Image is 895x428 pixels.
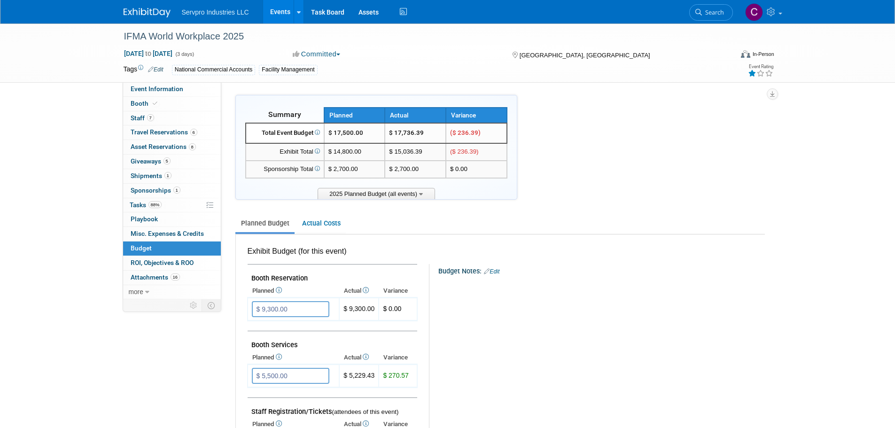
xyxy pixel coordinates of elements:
[190,129,197,136] span: 6
[123,241,221,256] a: Budget
[163,157,171,164] span: 5
[172,65,256,75] div: National Commercial Accounts
[484,268,499,275] a: Edit
[383,372,409,379] span: $ 270.57
[123,111,221,125] a: Staff7
[745,3,763,21] img: Chris Chassagneux
[131,187,180,194] span: Sponsorships
[259,65,317,75] div: Facility Management
[379,351,417,364] th: Variance
[324,108,385,123] th: Planned
[164,172,171,179] span: 1
[121,28,719,45] div: IFMA World Workplace 2025
[131,244,152,252] span: Budget
[385,108,446,123] th: Actual
[123,97,221,111] a: Booth
[131,273,180,281] span: Attachments
[250,165,320,174] div: Sponsorship Total
[131,172,171,179] span: Shipments
[383,305,401,312] span: $ 0.00
[748,64,773,69] div: Event Rating
[131,114,154,122] span: Staff
[123,285,221,299] a: more
[318,188,435,199] span: 2025 Planned Budget (all events)
[123,184,221,198] a: Sponsorships1
[235,215,295,232] a: Planned Budget
[171,273,180,280] span: 16
[328,165,358,172] span: $ 2,700.00
[124,64,163,75] td: Tags
[148,201,162,208] span: 88%
[520,52,650,59] span: [GEOGRAPHIC_DATA], [GEOGRAPHIC_DATA]
[296,215,346,232] a: Actual Costs
[385,143,446,161] td: $ 15,036.39
[130,201,162,209] span: Tasks
[741,50,750,58] img: Format-Inperson.png
[123,155,221,169] a: Giveaways5
[248,246,414,261] div: Exhibit Budget (for this event)
[144,50,153,57] span: to
[123,169,221,183] a: Shipments1
[343,305,374,312] span: $ 9,300.00
[153,101,157,106] i: Booth reservation complete
[124,49,173,58] span: [DATE] [DATE]
[131,128,197,136] span: Travel Reservations
[689,4,733,21] a: Search
[131,143,196,150] span: Asset Reservations
[202,299,221,311] td: Toggle Event Tabs
[186,299,202,311] td: Personalize Event Tab Strip
[248,351,340,364] th: Planned
[123,140,221,154] a: Asset Reservations8
[124,8,171,17] img: ExhibitDay
[328,148,361,155] span: $ 14,800.00
[248,331,418,351] td: Booth Services
[189,143,196,150] span: 8
[702,8,724,16] span: Search
[339,365,379,388] td: $ 5,229.43
[677,49,774,63] div: Event Format
[450,148,479,155] span: ($ 236.39)
[339,351,379,364] th: Actual
[123,271,221,285] a: Attachments16
[339,284,379,297] th: Actual
[123,256,221,270] a: ROI, Objectives & ROO
[328,129,363,136] span: $ 17,500.00
[131,215,158,223] span: Playbook
[385,161,446,178] td: $ 2,700.00
[123,82,221,96] a: Event Information
[123,125,221,140] a: Travel Reservations6
[123,198,221,212] a: Tasks88%
[450,165,467,172] span: $ 0.00
[129,288,143,296] span: more
[438,264,763,276] div: Budget Notes:
[250,129,320,138] div: Total Event Budget
[248,284,340,297] th: Planned
[268,110,301,119] span: Summary
[123,227,221,241] a: Misc. Expenses & Credits
[131,100,159,107] span: Booth
[332,408,399,415] span: (attendees of this event)
[148,66,163,73] a: Edit
[450,129,481,136] span: ($ 236.39)
[752,51,774,58] div: In-Person
[131,85,183,93] span: Event Information
[131,230,204,237] span: Misc. Expenses & Credits
[248,265,418,285] td: Booth Reservation
[131,157,171,165] span: Giveaways
[289,49,344,59] button: Committed
[379,284,417,297] th: Variance
[385,123,446,143] td: $ 17,736.39
[182,8,249,16] span: Servpro Industries LLC
[123,212,221,226] a: Playbook
[248,398,418,418] td: Staff Registration/Tickets
[174,51,194,57] span: (3 days)
[147,114,154,121] span: 7
[131,259,194,266] span: ROI, Objectives & ROO
[173,187,180,194] span: 1
[250,148,320,156] div: Exhibit Total
[446,108,507,123] th: Variance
